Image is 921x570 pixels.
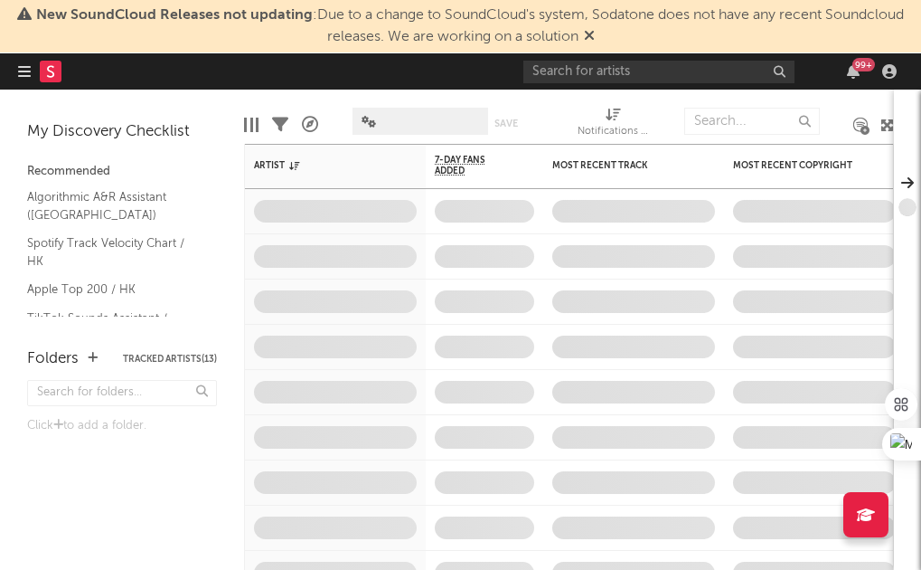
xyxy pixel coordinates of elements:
a: Spotify Track Velocity Chart / HK [27,233,199,271]
a: Apple Top 200 / HK [27,280,199,299]
div: Most Recent Copyright [733,160,869,171]
div: Notifications (Artist) [578,99,650,151]
div: Edit Columns [244,99,258,151]
button: 99+ [847,64,860,79]
button: Save [494,119,518,128]
div: Recommended [27,161,217,183]
span: New SoundCloud Releases not updating [36,8,313,23]
span: Dismiss [584,30,595,44]
div: Artist [254,160,390,171]
div: Notifications (Artist) [578,121,650,143]
span: 7-Day Fans Added [435,155,507,176]
input: Search for artists [523,61,794,83]
button: Tracked Artists(13) [123,355,217,364]
div: 99 + [852,58,875,71]
span: : Due to a change to SoundCloud's system, Sodatone does not have any recent Soundcloud releases. ... [36,8,904,44]
a: TikTok Sounds Assistant / [GEOGRAPHIC_DATA], [GEOGRAPHIC_DATA], [GEOGRAPHIC_DATA] [27,309,199,381]
input: Search for folders... [27,380,217,406]
div: A&R Pipeline [302,99,318,151]
div: Folders [27,348,79,370]
div: Most Recent Track [552,160,688,171]
div: Filters [272,99,288,151]
input: Search... [684,108,820,135]
div: My Discovery Checklist [27,121,217,143]
a: Algorithmic A&R Assistant ([GEOGRAPHIC_DATA]) [27,187,199,224]
div: Click to add a folder. [27,415,217,437]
